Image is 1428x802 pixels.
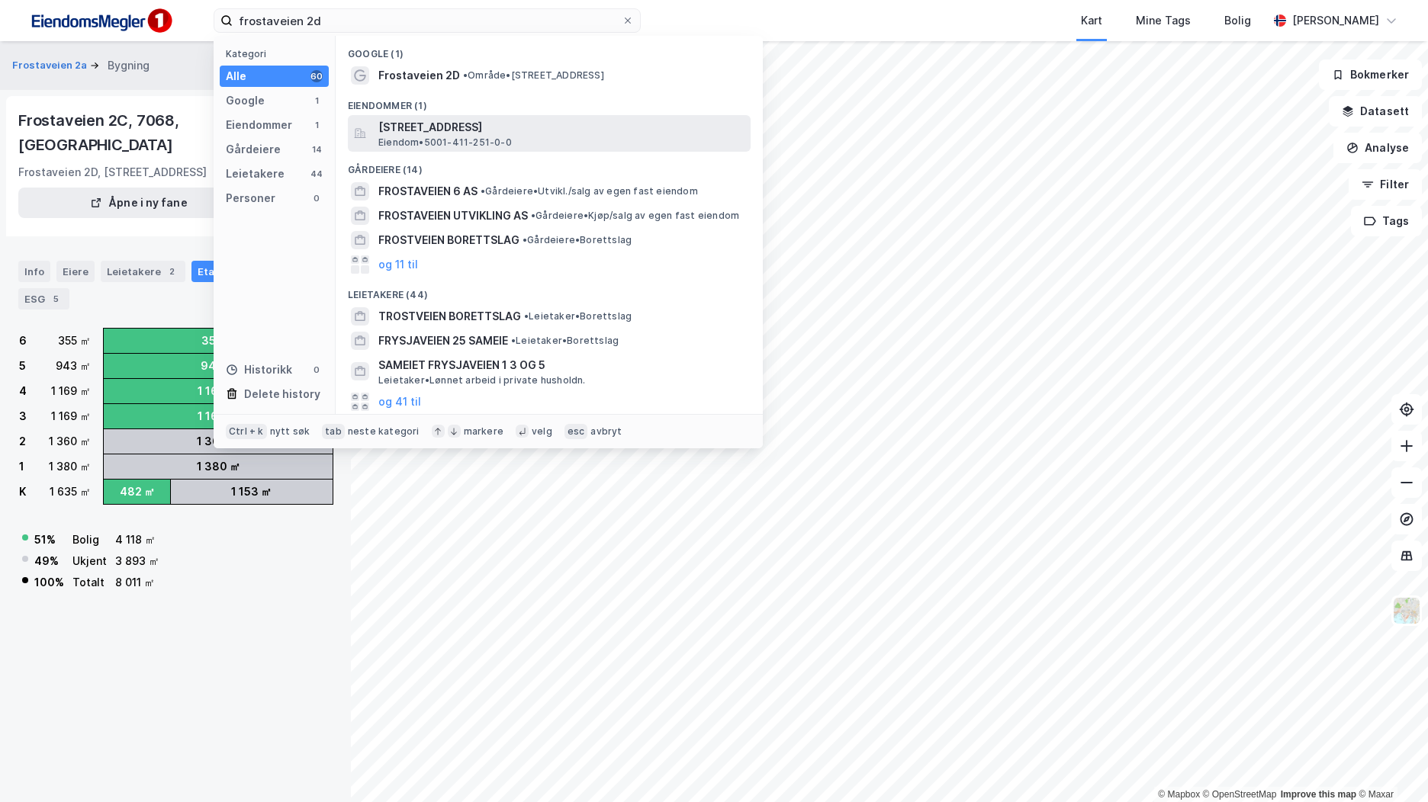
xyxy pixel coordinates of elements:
div: [PERSON_NAME] [1292,11,1379,30]
span: FRYSJAVEIEN 25 SAMEIE [378,332,508,350]
div: 14 [310,143,323,156]
span: FROSTVEIEN BORETTSLAG [378,231,519,249]
div: 1 169 ㎡ [51,407,91,425]
div: 8 011 ㎡ [115,573,159,592]
button: og 41 til [378,393,421,411]
div: nytt søk [270,425,310,438]
button: Datasett [1329,96,1422,127]
div: 51 % [34,531,56,549]
button: Filter [1349,169,1422,200]
button: Bokmerker [1319,59,1422,90]
span: • [481,185,485,197]
div: Leietakere [101,261,185,282]
div: markere [464,425,503,438]
div: 1 380 ㎡ [49,457,91,476]
div: Historikk [226,361,292,379]
div: Bygning [108,56,150,75]
div: 3 [19,407,27,425]
div: Eiendommer [226,116,292,134]
button: Analyse [1333,133,1422,163]
span: TROSTVEIEN BORETTSLAG [378,307,521,326]
span: Område • [STREET_ADDRESS] [463,69,604,82]
div: Leietakere [226,165,285,183]
span: Eiendom • 5001-411-251-0-0 [378,136,512,149]
div: Kart [1081,11,1102,30]
button: og 11 til [378,255,418,274]
iframe: Chat Widget [1352,729,1428,802]
div: Alle [226,67,246,85]
span: SAMEIET FRYSJAVEIEN 1 3 OG 5 [378,356,745,374]
a: Improve this map [1281,789,1356,800]
div: 482 ㎡ [120,483,155,501]
span: Frostaveien 2D [378,66,460,85]
div: Google [226,91,265,110]
div: velg [532,425,552,438]
div: neste kategori [348,425,420,438]
button: Tags [1351,206,1422,236]
div: 4 118 ㎡ [115,531,159,549]
div: 355 ㎡ [201,332,236,350]
div: Totalt [72,573,107,592]
div: Ukjent [72,552,107,570]
div: Etasjer og enheter [198,265,291,278]
div: Personer [226,189,275,207]
div: 943 ㎡ [201,357,236,375]
div: 100 % [34,573,64,592]
div: Leietakere (44) [336,277,763,304]
div: 1 [310,95,323,107]
div: 5 [19,357,26,375]
div: 1 169 ㎡ [198,382,239,400]
div: Info [18,261,50,282]
div: Eiere [56,261,95,282]
button: Frostaveien 2a [12,58,90,73]
span: • [531,210,535,221]
input: Søk på adresse, matrikkel, gårdeiere, leietakere eller personer [233,9,622,32]
div: 44 [310,168,323,180]
div: 60 [310,70,323,82]
div: 1 [19,457,24,476]
span: • [463,69,468,81]
a: OpenStreetMap [1203,789,1277,800]
span: • [523,234,527,245]
div: 3 893 ㎡ [115,552,159,570]
span: FROSTAVEIEN 6 AS [378,182,478,200]
span: Leietaker • Borettslag [524,310,632,322]
div: Eiendommer (1) [336,88,763,115]
div: 0 [310,364,323,376]
img: Z [1392,596,1421,625]
div: 1 360 ㎡ [49,432,91,451]
div: 1 169 ㎡ [198,407,239,425]
div: Ctrl + k [226,424,267,439]
span: • [524,310,529,322]
span: Gårdeiere • Kjøp/salg av egen fast eiendom [531,210,739,222]
div: 355 ㎡ [58,332,91,350]
div: Bolig [72,531,107,549]
button: Åpne i ny fane [18,188,259,218]
span: [STREET_ADDRESS] [378,118,745,136]
span: Gårdeiere • Borettslag [523,234,632,246]
div: 1 169 ㎡ [51,382,91,400]
div: 5 [48,291,63,306]
div: 1 153 ㎡ [231,483,272,501]
div: Kategori [226,48,329,59]
div: 1 635 ㎡ [50,483,91,501]
div: 49 % [34,552,59,570]
span: Leietaker • Borettslag [511,335,619,347]
span: Leietaker • Lønnet arbeid i private husholdn. [378,374,586,387]
span: FROSTAVEIEN UTVIKLING AS [378,207,528,225]
div: Delete history [244,385,320,403]
div: Kontrollprogram for chat [1352,729,1428,802]
div: Mine Tags [1136,11,1191,30]
div: Gårdeiere [226,140,281,159]
span: Gårdeiere • Utvikl./salg av egen fast eiendom [481,185,698,197]
div: Frostaveien 2C, 7068, [GEOGRAPHIC_DATA] [18,108,308,157]
div: 2 [164,264,179,279]
div: Gårdeiere (14) [336,152,763,179]
span: • [511,335,516,346]
div: esc [564,424,588,439]
div: 6 [19,332,27,350]
div: avbryt [590,425,622,438]
div: Frostaveien 2D, [STREET_ADDRESS] [18,163,207,181]
div: Google (1) [336,36,763,63]
div: ESG [18,288,69,310]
